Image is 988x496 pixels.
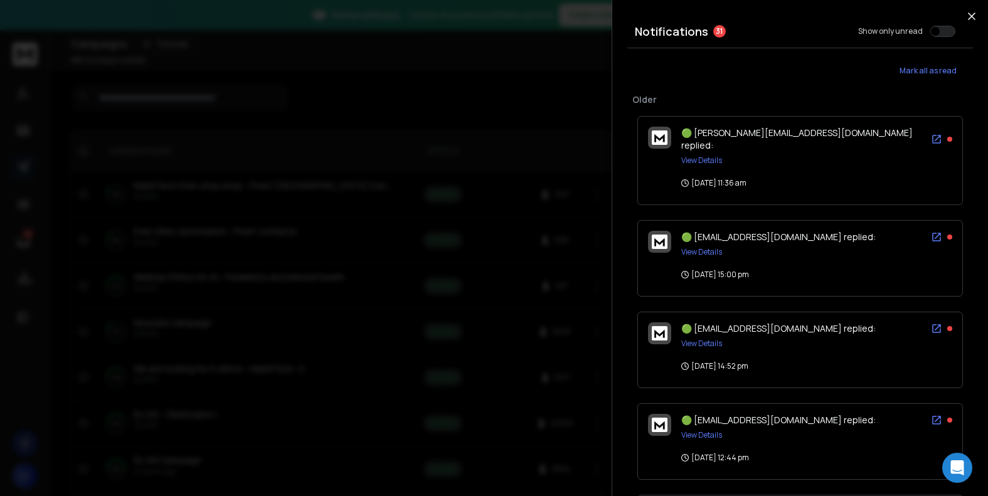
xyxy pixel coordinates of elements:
p: [DATE] 11:36 am [681,178,746,188]
p: [DATE] 12:44 pm [681,453,749,463]
button: Mark all as read [883,58,973,83]
img: logo [652,418,667,432]
span: Mark all as read [900,66,957,76]
span: 🟢 [PERSON_NAME][EMAIL_ADDRESS][DOMAIN_NAME] replied: [681,127,913,151]
span: 🟢 [EMAIL_ADDRESS][DOMAIN_NAME] replied: [681,414,876,426]
img: logo [652,130,667,145]
span: 🟢 [EMAIL_ADDRESS][DOMAIN_NAME] replied: [681,231,876,243]
p: Older [632,93,968,106]
button: View Details [681,430,722,440]
button: View Details [681,339,722,349]
p: [DATE] 15:00 pm [681,270,749,280]
p: [DATE] 14:52 pm [681,361,748,371]
span: 🟢 [EMAIL_ADDRESS][DOMAIN_NAME] replied: [681,322,876,334]
label: Show only unread [858,26,923,36]
h3: Notifications [635,23,708,40]
button: View Details [681,247,722,257]
button: View Details [681,156,722,166]
span: 31 [713,25,726,38]
img: logo [652,326,667,340]
img: logo [652,235,667,249]
div: Open Intercom Messenger [942,453,972,483]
